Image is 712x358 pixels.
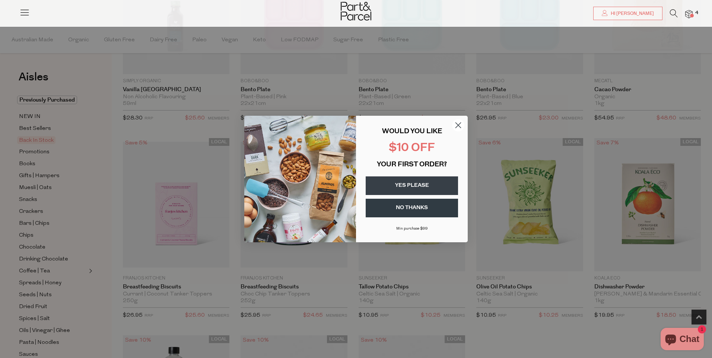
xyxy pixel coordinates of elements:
[382,128,442,135] span: WOULD YOU LIKE
[389,143,435,154] span: $10 OFF
[341,2,371,20] img: Part&Parcel
[396,227,428,231] span: Min purchase $99
[658,328,706,352] inbox-online-store-chat: Shopify online store chat
[377,162,447,168] span: YOUR FIRST ORDER?
[685,10,693,18] a: 4
[593,7,662,20] a: Hi [PERSON_NAME]
[693,10,700,16] span: 4
[366,199,458,217] button: NO THANKS
[609,10,654,17] span: Hi [PERSON_NAME]
[452,119,465,132] button: Close dialog
[366,176,458,195] button: YES PLEASE
[244,116,356,242] img: 43fba0fb-7538-40bc-babb-ffb1a4d097bc.jpeg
